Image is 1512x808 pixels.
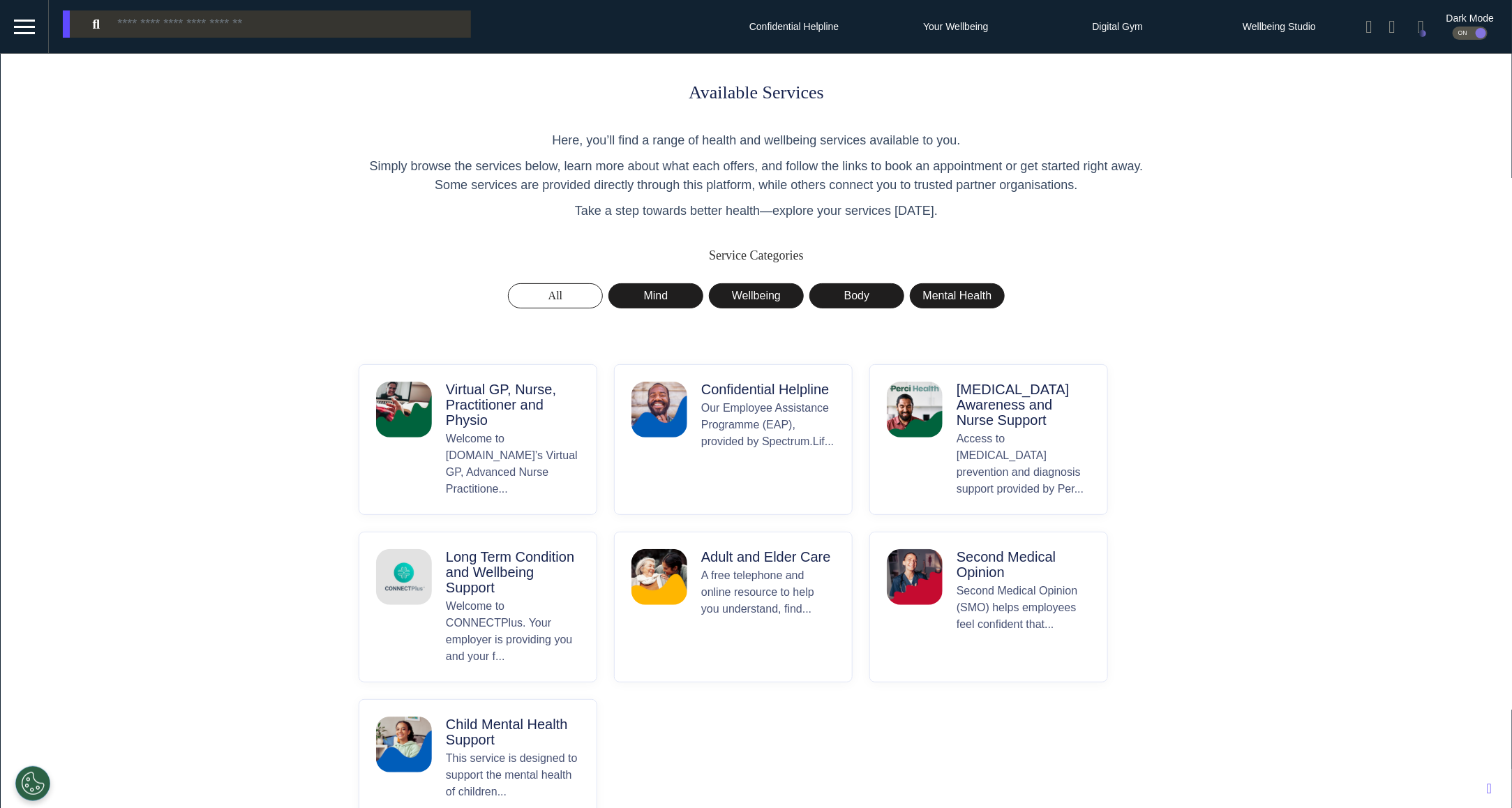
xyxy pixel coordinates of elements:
[887,549,943,605] img: Second Medical Opinion
[15,766,50,801] button: Open Preferences
[446,549,580,595] p: Long Term Condition and Wellbeing Support
[709,283,804,308] button: Wellbeing
[376,549,432,605] img: Long Term Condition and Wellbeing Support
[614,532,853,682] button: Adult and Elder CareAdult and Elder CareA free telephone and online resource to help you understa...
[359,157,1154,195] p: Simply browse the services below, learn more about what each offers, and follow the links to book...
[446,382,580,428] p: Virtual GP, Nurse, Practitioner and Physio
[376,717,432,772] img: Child Mental Health Support
[957,382,1091,428] p: [MEDICAL_DATA] Awareness and Nurse Support
[446,717,580,747] p: Child Mental Health Support
[1048,7,1188,46] div: Digital Gym
[957,583,1091,665] p: Second Medical Opinion (SMO) helps employees feel confident that...
[887,382,943,437] img: Cancer Awareness and Nurse Support
[701,567,835,665] p: A free telephone and online resource to help you understand, find...
[886,7,1026,46] div: Your Wellbeing
[1446,13,1494,23] div: Dark Mode
[869,532,1108,682] button: Second Medical OpinionSecond Medical OpinionSecond Medical Opinion (SMO) helps employees feel con...
[359,202,1154,220] p: Take a step towards better health—explore your services [DATE].
[359,532,597,682] button: Long Term Condition and Wellbeing SupportLong Term Condition and Wellbeing SupportWelcome to CONN...
[701,382,835,397] p: Confidential Helpline
[446,431,580,497] p: Welcome to [DOMAIN_NAME]’s Virtual GP, Advanced Nurse Practitione...
[508,283,603,308] button: All
[724,7,864,46] div: Confidential Helpline
[701,549,835,564] p: Adult and Elder Care
[359,131,1154,150] p: Here, you’ll find a range of health and wellbeing services available to you.
[1210,7,1349,46] div: Wellbeing Studio
[910,283,1005,308] button: Mental Health
[957,549,1091,580] p: Second Medical Opinion
[608,283,703,308] button: Mind
[359,364,597,515] button: Virtual GP, Nurse, Practitioner and PhysioVirtual GP, Nurse, Practitioner and PhysioWelcome to [D...
[1453,27,1488,40] div: ON
[631,382,687,437] img: Confidential Helpline
[701,400,835,497] p: Our Employee Assistance Programme (EAP), provided by Spectrum.Lif...
[631,549,687,605] img: Adult and Elder Care
[446,598,580,665] p: Welcome to CONNECTPlus. Your employer is providing you and your f...
[359,82,1154,103] h1: Available Services
[957,431,1091,497] p: Access to [MEDICAL_DATA] prevention and diagnosis support provided by Per...
[376,382,432,437] img: Virtual GP, Nurse, Practitioner and Physio
[446,750,580,800] p: This service is designed to support the mental health of children...
[869,364,1108,515] button: Cancer Awareness and Nurse Support[MEDICAL_DATA] Awareness and Nurse SupportAccess to [MEDICAL_DA...
[809,283,904,308] button: Body
[359,248,1154,264] h2: Service Categories
[614,364,853,515] button: Confidential HelplineConfidential HelplineOur Employee Assistance Programme (EAP), provided by Sp...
